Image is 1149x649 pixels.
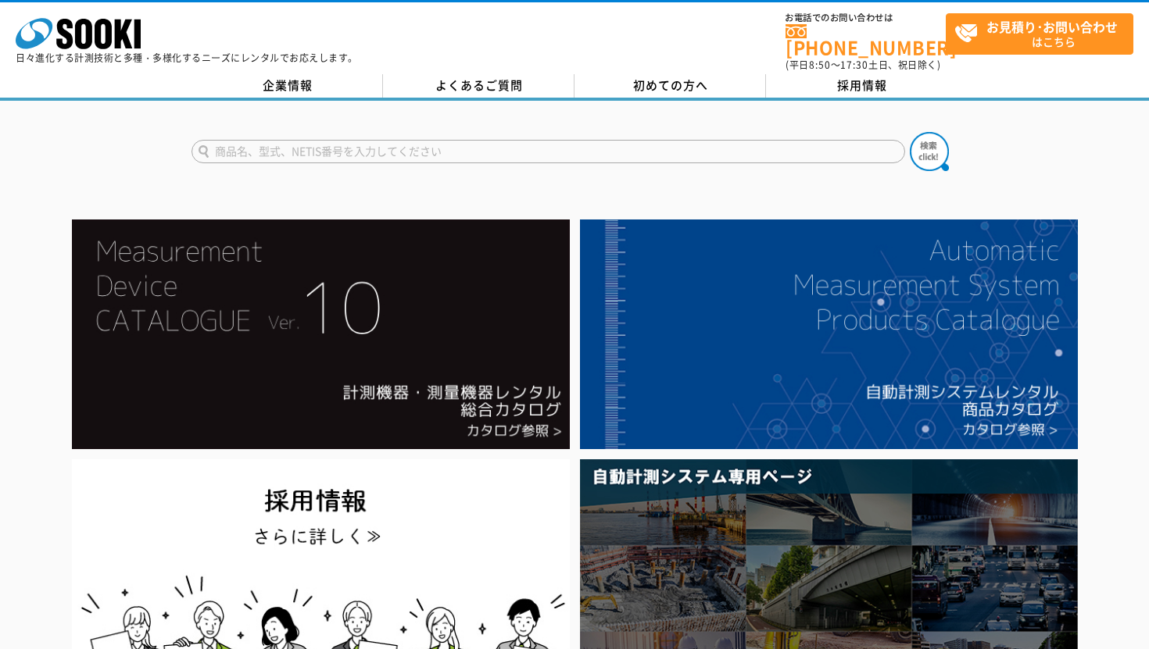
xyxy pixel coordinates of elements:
[786,13,946,23] span: お電話でのお問い合わせは
[809,58,831,72] span: 8:50
[910,132,949,171] img: btn_search.png
[946,13,1133,55] a: お見積り･お問い合わせはこちら
[786,58,940,72] span: (平日 ～ 土日、祝日除く)
[840,58,868,72] span: 17:30
[191,74,383,98] a: 企業情報
[191,140,905,163] input: 商品名、型式、NETIS番号を入力してください
[580,219,1078,449] img: 自動計測システムカタログ
[633,77,708,94] span: 初めての方へ
[766,74,957,98] a: 採用情報
[574,74,766,98] a: 初めての方へ
[954,14,1133,53] span: はこちら
[786,24,946,56] a: [PHONE_NUMBER]
[383,74,574,98] a: よくあるご質問
[16,53,358,62] p: 日々進化する計測技術と多種・多様化するニーズにレンタルでお応えします。
[986,17,1118,36] strong: お見積り･お問い合わせ
[72,219,570,449] img: Catalog Ver10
